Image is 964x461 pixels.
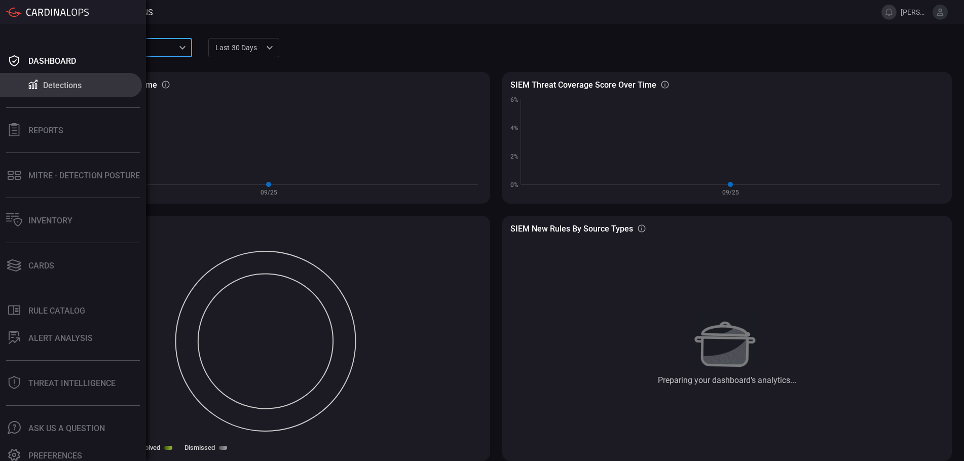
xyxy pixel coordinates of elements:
div: Preparing your dashboard’s analytics... [658,375,796,385]
text: 0% [510,181,518,188]
div: Ask Us A Question [28,424,105,433]
text: 2% [510,153,518,160]
text: 09/25 [261,189,277,196]
h3: SIEM New rules by source types [510,224,633,234]
div: ALERT ANALYSIS [28,333,93,343]
div: Preferences [28,451,82,460]
div: Cards [28,261,54,271]
h3: SIEM Threat coverage score over time [510,80,656,90]
img: Preparing your dashboard’s analytics... [693,310,761,367]
label: Resolved [134,444,160,451]
span: [PERSON_NAME][DOMAIN_NAME] [901,8,929,16]
div: Detections [43,81,82,90]
div: Inventory [28,216,72,225]
div: Dashboard [28,56,76,66]
div: Rule Catalog [28,306,85,316]
text: 4% [510,125,518,132]
p: Last 30 days [215,43,263,53]
div: Threat Intelligence [28,378,116,388]
label: Dismissed [184,444,215,451]
text: 09/25 [722,189,739,196]
text: 6% [510,96,518,103]
div: MITRE - Detection Posture [28,171,140,180]
div: Reports [28,126,63,135]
